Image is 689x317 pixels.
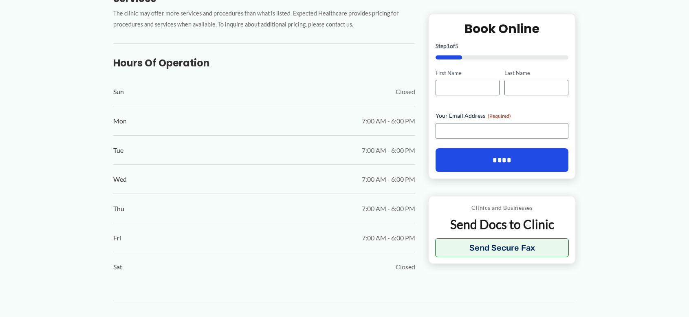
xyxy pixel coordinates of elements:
p: Step of [436,43,569,48]
span: 7:00 AM - 6:00 PM [362,115,415,127]
p: The clinic may offer more services and procedures than what is listed. Expected Healthcare provid... [113,8,415,30]
span: Fri [113,232,121,244]
span: Closed [396,86,415,98]
h2: Book Online [436,20,569,36]
span: 7:00 AM - 6:00 PM [362,173,415,185]
span: Sun [113,86,124,98]
span: 1 [447,42,450,49]
span: 7:00 AM - 6:00 PM [362,232,415,244]
label: Last Name [504,69,568,77]
span: Tue [113,144,123,156]
span: Mon [113,115,127,127]
h3: Hours of Operation [113,57,415,69]
p: Clinics and Businesses [435,203,569,213]
span: Thu [113,203,124,215]
span: Sat [113,261,122,273]
span: 7:00 AM - 6:00 PM [362,203,415,215]
span: Wed [113,173,127,185]
button: Send Secure Fax [435,238,569,257]
span: Closed [396,261,415,273]
label: First Name [436,69,500,77]
label: Your Email Address [436,112,569,120]
span: 5 [455,42,458,49]
p: Send Docs to Clinic [435,216,569,232]
span: 7:00 AM - 6:00 PM [362,144,415,156]
span: (Required) [488,113,511,119]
